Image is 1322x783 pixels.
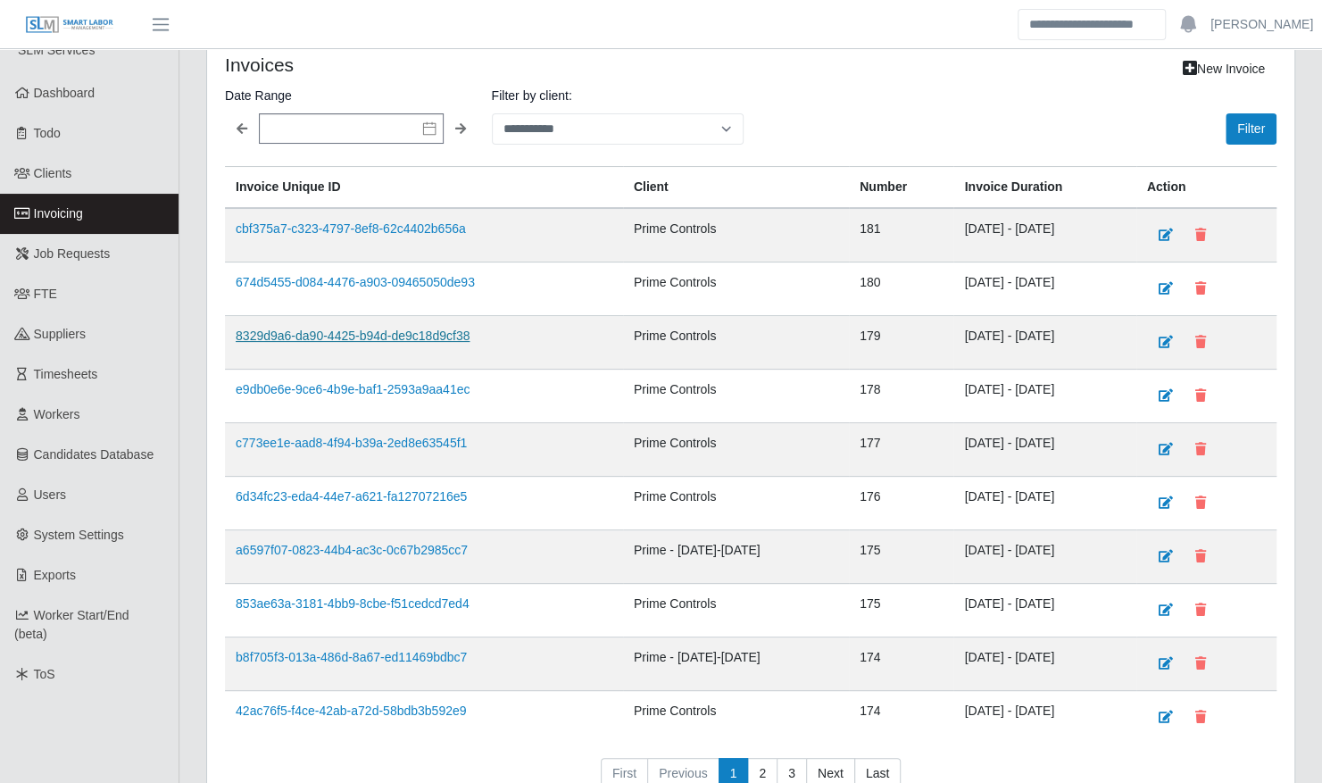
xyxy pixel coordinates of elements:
td: Prime - [DATE]-[DATE] [623,530,849,584]
td: Prime Controls [623,477,849,530]
td: 179 [849,316,953,370]
th: Invoice Unique ID [225,167,623,209]
h4: Invoices [225,54,647,76]
a: 6d34fc23-eda4-44e7-a621-fa12707216e5 [236,489,467,504]
td: [DATE] - [DATE] [953,691,1135,745]
span: SLM Services [18,43,95,57]
td: [DATE] - [DATE] [953,477,1135,530]
td: Prime Controls [623,262,849,316]
span: Clients [34,166,72,180]
td: 175 [849,530,953,584]
td: Prime Controls [623,691,849,745]
td: Prime - [DATE]-[DATE] [623,637,849,691]
td: 180 [849,262,953,316]
span: Timesheets [34,367,98,381]
a: cbf375a7-c323-4797-8ef8-62c4402b656a [236,221,466,236]
td: 176 [849,477,953,530]
span: ToS [34,667,55,681]
th: Number [849,167,953,209]
span: Candidates Database [34,447,154,462]
td: [DATE] - [DATE] [953,637,1135,691]
td: 174 [849,637,953,691]
td: 178 [849,370,953,423]
a: e9db0e6e-9ce6-4b9e-baf1-2593a9aa41ec [236,382,470,396]
label: Date Range [225,85,478,106]
td: [DATE] - [DATE] [953,423,1135,477]
th: Action [1136,167,1276,209]
td: 175 [849,584,953,637]
td: [DATE] - [DATE] [953,262,1135,316]
a: a6597f07-0823-44b4-ac3c-0c67b2985cc7 [236,543,468,557]
img: SLM Logo [25,15,114,35]
td: Prime Controls [623,423,849,477]
span: Workers [34,407,80,421]
a: 42ac76f5-f4ce-42ab-a72d-58bdb3b592e9 [236,704,466,718]
button: Filter [1226,113,1276,145]
span: Invoicing [34,206,83,221]
a: 8329d9a6-da90-4425-b94d-de9c18d9cf38 [236,329,470,343]
td: 181 [849,208,953,262]
a: c773ee1e-aad8-4f94-b39a-2ed8e63545f1 [236,436,467,450]
a: 674d5455-d084-4476-a903-09465050de93 [236,275,475,289]
span: Exports [34,568,76,582]
td: [DATE] - [DATE] [953,208,1135,262]
td: 177 [849,423,953,477]
th: Client [623,167,849,209]
td: [DATE] - [DATE] [953,584,1135,637]
span: Todo [34,126,61,140]
span: Job Requests [34,246,111,261]
label: Filter by client: [492,85,744,106]
td: [DATE] - [DATE] [953,316,1135,370]
td: 174 [849,691,953,745]
span: Users [34,487,67,502]
a: New Invoice [1171,54,1276,85]
td: [DATE] - [DATE] [953,370,1135,423]
span: System Settings [34,528,124,542]
input: Search [1018,9,1166,40]
span: FTE [34,287,57,301]
a: [PERSON_NAME] [1210,15,1313,34]
td: [DATE] - [DATE] [953,530,1135,584]
span: Dashboard [34,86,96,100]
th: Invoice Duration [953,167,1135,209]
td: Prime Controls [623,208,849,262]
td: Prime Controls [623,370,849,423]
a: b8f705f3-013a-486d-8a67-ed11469bdbc7 [236,650,467,664]
td: Prime Controls [623,316,849,370]
span: Worker Start/End (beta) [14,608,129,641]
span: Suppliers [34,327,86,341]
a: 853ae63a-3181-4bb9-8cbe-f51cedcd7ed4 [236,596,470,611]
td: Prime Controls [623,584,849,637]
